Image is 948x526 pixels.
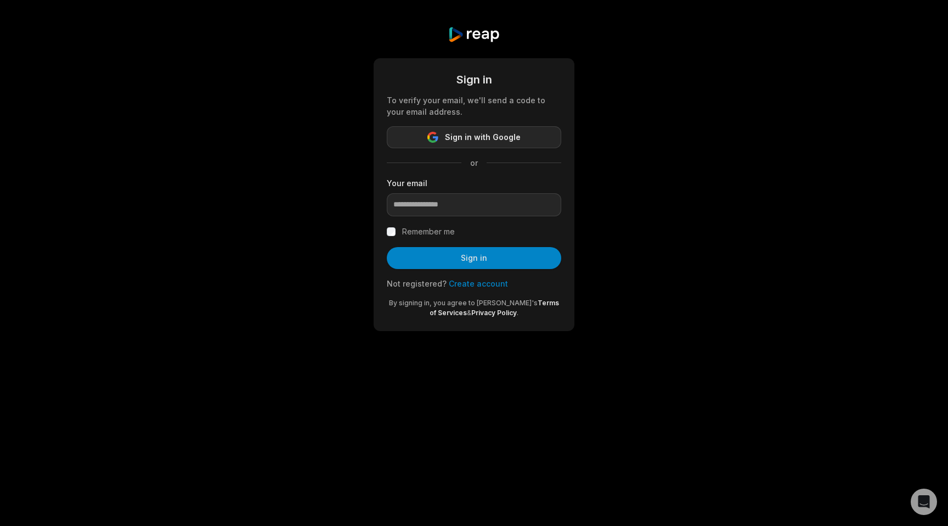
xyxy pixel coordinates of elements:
[387,94,561,117] div: To verify your email, we'll send a code to your email address.
[387,177,561,189] label: Your email
[430,299,559,317] a: Terms of Services
[467,309,471,317] span: &
[387,279,447,288] span: Not registered?
[461,157,487,169] span: or
[911,489,937,515] div: Open Intercom Messenger
[517,309,518,317] span: .
[449,279,508,288] a: Create account
[471,309,517,317] a: Privacy Policy
[448,26,500,43] img: reap
[389,299,538,307] span: By signing in, you agree to [PERSON_NAME]'s
[445,131,521,144] span: Sign in with Google
[387,247,561,269] button: Sign in
[387,126,561,148] button: Sign in with Google
[402,225,455,238] label: Remember me
[387,71,561,88] div: Sign in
